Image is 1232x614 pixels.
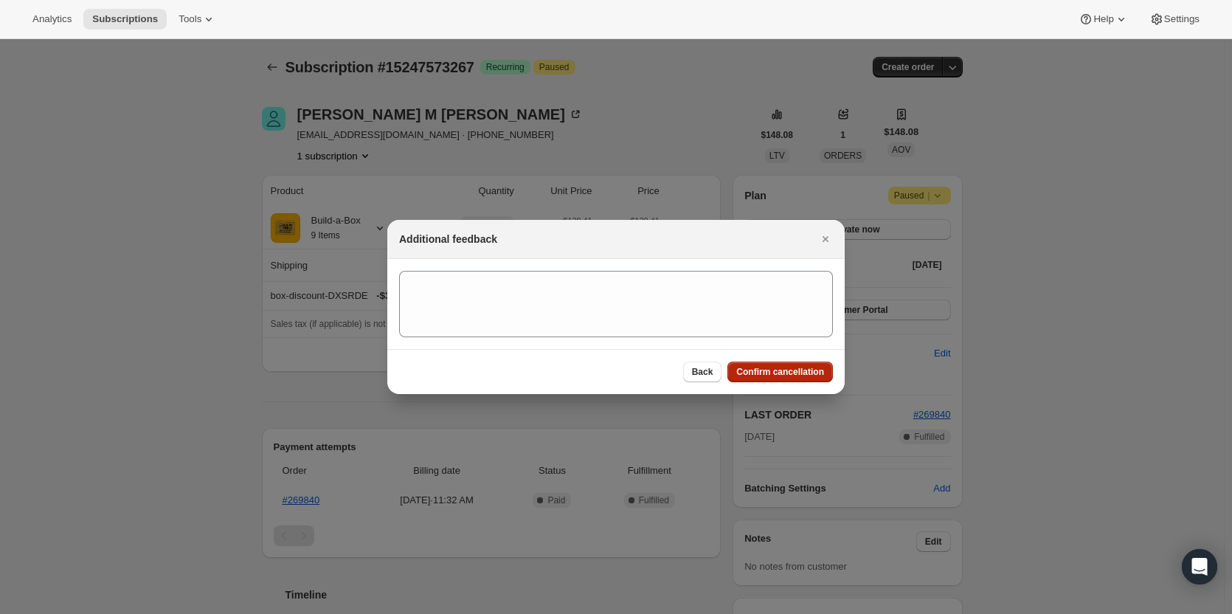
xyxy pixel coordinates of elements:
h2: Additional feedback [399,232,497,246]
span: Help [1093,13,1113,25]
div: Open Intercom Messenger [1182,549,1217,584]
button: Help [1070,9,1137,30]
button: Confirm cancellation [727,362,833,382]
span: Settings [1164,13,1200,25]
button: Analytics [24,9,80,30]
span: Confirm cancellation [736,366,824,378]
button: Subscriptions [83,9,167,30]
span: Tools [179,13,201,25]
button: Tools [170,9,225,30]
button: Close [815,229,836,249]
span: Subscriptions [92,13,158,25]
span: Back [692,366,713,378]
button: Back [683,362,722,382]
span: Analytics [32,13,72,25]
button: Settings [1141,9,1208,30]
